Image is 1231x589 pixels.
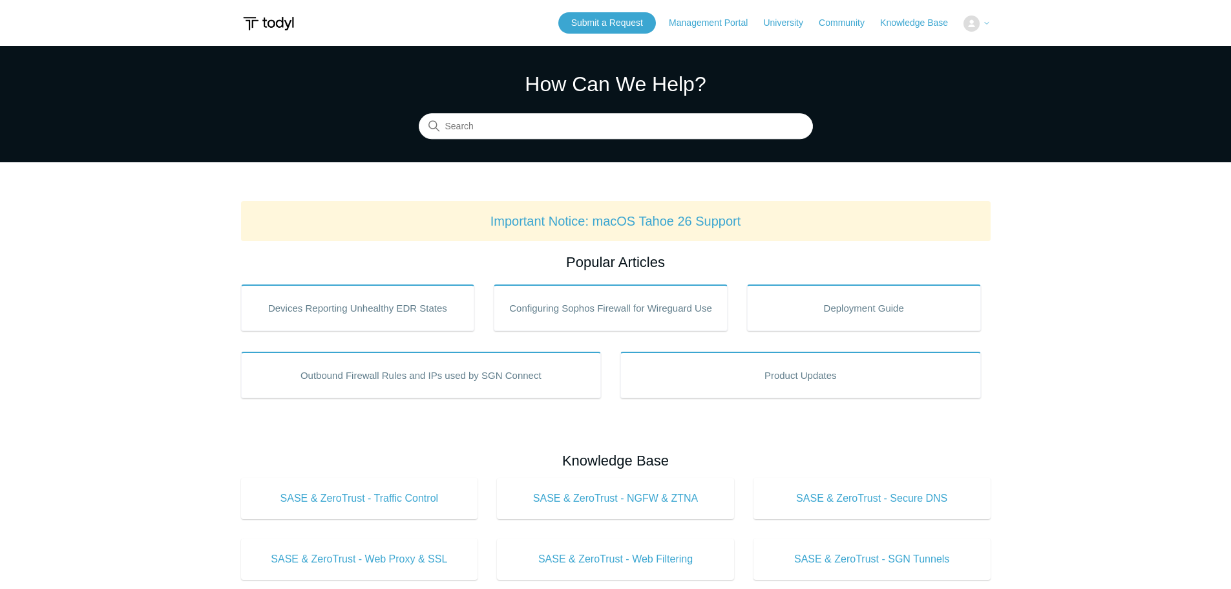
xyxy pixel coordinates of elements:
a: University [763,16,815,30]
a: Important Notice: macOS Tahoe 26 Support [490,214,741,228]
a: Submit a Request [558,12,656,34]
span: SASE & ZeroTrust - Web Proxy & SSL [260,552,459,567]
a: SASE & ZeroTrust - NGFW & ZTNA [497,478,734,519]
img: Todyl Support Center Help Center home page [241,12,296,36]
a: SASE & ZeroTrust - Web Filtering [497,539,734,580]
span: SASE & ZeroTrust - NGFW & ZTNA [516,491,715,506]
span: SASE & ZeroTrust - SGN Tunnels [773,552,971,567]
span: SASE & ZeroTrust - Secure DNS [773,491,971,506]
a: Deployment Guide [747,284,981,331]
input: Search [419,114,813,140]
h2: Knowledge Base [241,450,991,471]
a: Outbound Firewall Rules and IPs used by SGN Connect [241,352,602,398]
a: SASE & ZeroTrust - Secure DNS [753,478,991,519]
span: SASE & ZeroTrust - Traffic Control [260,491,459,506]
a: Product Updates [620,352,981,398]
a: Configuring Sophos Firewall for Wireguard Use [494,284,728,331]
a: SASE & ZeroTrust - Traffic Control [241,478,478,519]
a: SASE & ZeroTrust - Web Proxy & SSL [241,539,478,580]
h2: Popular Articles [241,252,991,273]
span: SASE & ZeroTrust - Web Filtering [516,552,715,567]
a: SASE & ZeroTrust - SGN Tunnels [753,539,991,580]
a: Knowledge Base [880,16,961,30]
a: Management Portal [669,16,761,30]
a: Devices Reporting Unhealthy EDR States [241,284,475,331]
h1: How Can We Help? [419,69,813,100]
a: Community [819,16,878,30]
